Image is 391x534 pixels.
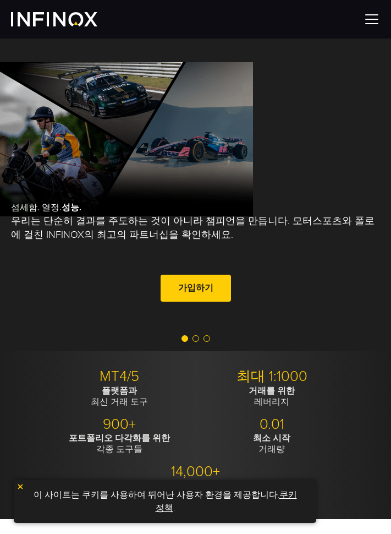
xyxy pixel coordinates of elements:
[203,335,210,342] span: Go to slide 3
[124,463,268,481] p: 14,000+
[19,486,311,517] p: 이 사이트는 쿠키를 사용하여 뛰어난 사용자 환경을 제공합니다. .
[47,385,191,407] p: 최신 거래 도구
[200,416,344,433] p: 0.01
[192,335,199,342] span: Go to slide 2
[102,385,137,396] strong: 플랫폼과
[249,385,295,396] strong: 거래를 위한
[11,201,380,306] div: 섬세함. 열정.
[200,433,344,455] p: 거래량
[200,385,344,407] p: 레버리지
[16,483,24,491] img: yellow close icon
[62,202,81,213] strong: 성능.
[181,335,188,342] span: Go to slide 1
[200,368,344,385] p: 최대 1:1000
[11,214,380,242] p: 우리는 단순히 결과를 주도하는 것이 아니라 챔피언을 만듭니다. 모터스포츠와 폴로에 걸친 INFINOX의 최고의 파트너십을 확인하세요.
[161,275,231,302] a: 가입하기
[47,433,191,455] p: 각종 도구들
[253,433,290,444] strong: 최소 시작
[47,368,191,385] p: MT4/5
[47,416,191,433] p: 900+
[69,433,170,444] strong: 포트폴리오 다각화를 위한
